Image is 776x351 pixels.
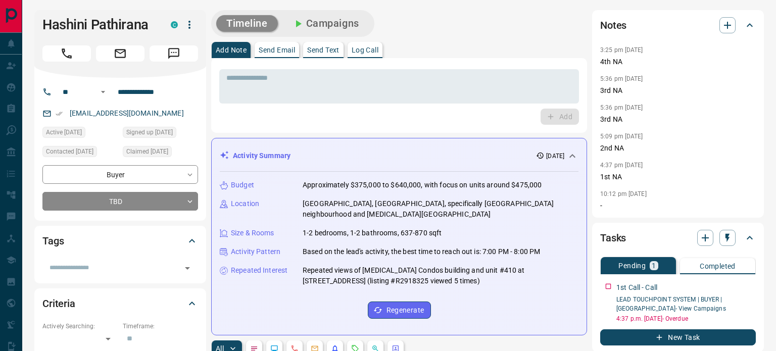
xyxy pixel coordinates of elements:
[616,282,657,293] p: 1st Call - Call
[123,127,198,141] div: Sun Sep 07 2025
[233,151,290,161] p: Activity Summary
[616,314,756,323] p: 4:37 p.m. [DATE] - Overdue
[46,146,93,157] span: Contacted [DATE]
[600,17,626,33] h2: Notes
[303,198,578,220] p: [GEOGRAPHIC_DATA], [GEOGRAPHIC_DATA], specifically [GEOGRAPHIC_DATA] neighbourhood and [MEDICAL_D...
[216,46,247,54] p: Add Note
[231,246,280,257] p: Activity Pattern
[231,180,254,190] p: Budget
[126,146,168,157] span: Claimed [DATE]
[652,262,656,269] p: 1
[216,15,278,32] button: Timeline
[282,15,369,32] button: Campaigns
[618,262,646,269] p: Pending
[42,165,198,184] div: Buyer
[123,322,198,331] p: Timeframe:
[600,75,643,82] p: 5:36 pm [DATE]
[56,110,63,117] svg: Email Verified
[42,146,118,160] div: Sun Sep 07 2025
[368,302,431,319] button: Regenerate
[600,143,756,154] p: 2nd NA
[303,246,540,257] p: Based on the lead's activity, the best time to reach out is: 7:00 PM - 8:00 PM
[46,127,82,137] span: Active [DATE]
[600,46,643,54] p: 3:25 pm [DATE]
[303,228,442,238] p: 1-2 bedrooms, 1-2 bathrooms, 637-870 sqft
[126,127,173,137] span: Signed up [DATE]
[303,265,578,286] p: Repeated views of [MEDICAL_DATA] Condos building and unit #410 at [STREET_ADDRESS] (listing #R291...
[42,295,75,312] h2: Criteria
[600,162,643,169] p: 4:37 pm [DATE]
[600,329,756,345] button: New Task
[42,45,91,62] span: Call
[616,296,726,312] a: LEAD TOUCHPOINT SYSTEM | BUYER | [GEOGRAPHIC_DATA]- View Campaigns
[600,230,626,246] h2: Tasks
[231,228,274,238] p: Size & Rooms
[42,229,198,253] div: Tags
[96,45,144,62] span: Email
[303,180,542,190] p: Approximately $375,000 to $640,000, with focus on units around $475,000
[259,46,295,54] p: Send Email
[42,291,198,316] div: Criteria
[231,265,287,276] p: Repeated Interest
[600,13,756,37] div: Notes
[600,200,756,211] p: -
[171,21,178,28] div: condos.ca
[42,322,118,331] p: Actively Searching:
[600,226,756,250] div: Tasks
[231,198,259,209] p: Location
[42,127,118,141] div: Sun Sep 07 2025
[700,263,736,270] p: Completed
[180,261,195,275] button: Open
[70,109,184,117] a: [EMAIL_ADDRESS][DOMAIN_NAME]
[600,133,643,140] p: 5:09 pm [DATE]
[42,17,156,33] h1: Hashini Pathirana
[150,45,198,62] span: Message
[220,146,578,165] div: Activity Summary[DATE]
[352,46,378,54] p: Log Call
[600,85,756,96] p: 3rd NA
[546,152,564,161] p: [DATE]
[307,46,339,54] p: Send Text
[600,114,756,125] p: 3rd NA
[600,57,756,67] p: 4th NA
[600,104,643,111] p: 5:36 pm [DATE]
[42,192,198,211] div: TBD
[123,146,198,160] div: Sun Sep 07 2025
[42,233,64,249] h2: Tags
[600,190,647,197] p: 10:12 pm [DATE]
[97,86,109,98] button: Open
[600,172,756,182] p: 1st NA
